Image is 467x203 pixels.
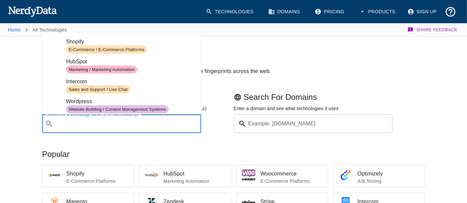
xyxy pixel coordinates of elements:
a: Home [8,27,21,33]
span: Intercom [66,78,196,86]
a: OptimizelyA/B Testing [333,165,425,187]
span: Sales and Support / Live Chat [66,86,130,93]
span: Marketing / Marketing Automation [66,66,137,73]
span: Optimizely [358,170,419,178]
span: Shopify [66,170,128,178]
p: Popular [42,149,425,160]
p: Marketing Automation [164,178,225,184]
h2: Browse over 1020 technologies our team has curated to track code fingerprints across the web. [42,67,425,76]
button: Share Feedback [407,23,459,36]
span: Website Building / Content Management Systems [66,106,169,112]
a: ShopifyE-Commerce Platforms [42,165,134,187]
p: A/B Testing [358,178,419,184]
p: Enter a domain and see what technologies it uses [234,105,425,112]
span: E-Commerce / E-Commerce Platforms [66,46,147,53]
button: Products [355,3,401,20]
a: Technologies [202,3,259,20]
span: Wordpress [66,98,196,105]
a: WoocommerceE-Commerce Platforms [236,165,328,187]
img: NerdyData.com [8,5,57,18]
span: HubSpot [164,170,225,178]
a: Domains [264,3,305,20]
nav: breadcrumb [8,23,67,36]
span: HubSpot [66,58,196,66]
a: Pricing [311,3,350,20]
p: Search For Domains [234,92,425,102]
span: Shopify [66,38,196,46]
p: E-Commerce Platforms [261,178,322,184]
button: Support and Documentation [442,3,459,20]
p: All Technologies [33,27,67,33]
span: Woocommerce [261,170,322,178]
label: Search for a technology name, or HTML/Javascript [47,111,139,117]
p: E-Commerce Platforms [66,178,128,184]
a: HubSpotMarketing Automation [139,165,231,187]
h1: Browse All Technologies [42,47,425,61]
a: Sign Up [404,3,442,20]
